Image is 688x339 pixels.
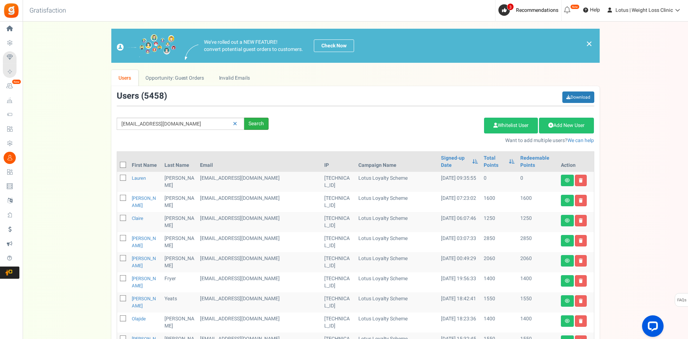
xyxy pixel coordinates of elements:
th: Campaign Name [355,152,438,172]
td: customer [197,292,321,312]
td: 0 [481,172,517,192]
td: customer [197,312,321,333]
span: 5458 [144,90,164,102]
td: [DATE] 07:23:02 [438,192,480,212]
i: Delete user [579,178,583,183]
td: subscriber,slicewp_affiliate [197,172,321,192]
i: Delete user [579,239,583,243]
img: images [185,44,199,60]
td: 2060 [481,252,517,272]
td: [DATE] 09:35:55 [438,172,480,192]
a: Opportunity: Guest Orders [138,70,211,86]
span: Lotus | Weight Loss Clinic [615,6,673,14]
td: customer [197,252,321,272]
a: Lauren [132,175,146,182]
i: View details [565,239,570,243]
td: [TECHNICAL_ID] [321,172,355,192]
p: We've rolled out a NEW FEATURE! convert potential guest orders to customers. [204,39,303,53]
a: Whitelist User [484,118,538,133]
td: customer [197,192,321,212]
a: Help [580,4,603,16]
a: Signed-up Date [441,155,468,169]
em: New [570,4,580,9]
th: Last Name [162,152,197,172]
i: Delete user [579,279,583,283]
a: [PERSON_NAME] [132,235,156,249]
td: [DATE] 06:07:46 [438,212,480,232]
a: Invalid Emails [211,70,257,86]
td: [TECHNICAL_ID] [321,312,355,333]
th: Email [197,152,321,172]
a: Olajide [132,315,146,322]
td: customer [197,212,321,232]
td: Lotus Loyalty Scheme [355,172,438,192]
td: [TECHNICAL_ID] [321,252,355,272]
td: 1600 [481,192,517,212]
td: Fryer [162,272,197,292]
a: New [3,80,19,92]
td: 2850 [481,232,517,252]
a: claire [132,215,143,222]
td: [DATE] 18:23:36 [438,312,480,333]
a: Total Points [484,155,505,169]
td: [PERSON_NAME] [162,312,197,333]
td: Lotus Loyalty Scheme [355,312,438,333]
a: Reset [229,118,241,130]
td: 1400 [481,272,517,292]
td: 1400 [517,312,558,333]
td: Yeats [162,292,197,312]
a: Redeemable Points [520,155,555,169]
td: 1250 [481,212,517,232]
td: [TECHNICAL_ID] [321,212,355,232]
input: Search by email or name [117,118,244,130]
i: View details [565,299,570,303]
td: Lotus Loyalty Scheme [355,192,438,212]
a: 3 Recommendations [498,4,561,16]
a: [PERSON_NAME] [132,275,156,289]
th: First Name [129,152,162,172]
td: Lotus Loyalty Scheme [355,292,438,312]
td: [PERSON_NAME] [162,192,197,212]
td: Lotus Loyalty Scheme [355,272,438,292]
img: Gratisfaction [3,3,19,19]
td: [TECHNICAL_ID] [321,292,355,312]
a: Add New User [539,118,594,133]
i: Delete user [579,259,583,263]
td: 1600 [517,192,558,212]
td: [TECHNICAL_ID] [321,232,355,252]
h3: Users ( ) [117,91,167,101]
i: Delete user [579,319,583,323]
td: [DATE] 19:56:33 [438,272,480,292]
td: [PERSON_NAME] [162,252,197,272]
td: [TECHNICAL_ID] [321,192,355,212]
i: Delete user [579,218,583,223]
a: Download [562,91,594,103]
td: [PERSON_NAME] [162,212,197,232]
td: 1250 [517,212,558,232]
i: Delete user [579,299,583,303]
th: Action [558,152,594,172]
td: 1550 [481,292,517,312]
span: 3 [507,3,514,10]
i: View details [565,259,570,263]
span: FAQs [677,293,687,307]
td: 2850 [517,232,558,252]
span: Recommendations [516,6,558,14]
td: customer [197,272,321,292]
a: [PERSON_NAME] [132,195,156,209]
p: Want to add multiple users? [279,137,594,144]
i: View details [565,178,570,183]
td: Lotus Loyalty Scheme [355,212,438,232]
img: images [117,34,176,57]
td: [DATE] 00:49:29 [438,252,480,272]
i: Delete user [579,198,583,203]
td: 0 [517,172,558,192]
i: View details [565,319,570,323]
i: View details [565,279,570,283]
td: customer [197,232,321,252]
td: Lotus Loyalty Scheme [355,232,438,252]
td: 2060 [517,252,558,272]
a: Users [111,70,139,86]
a: [PERSON_NAME] [132,295,156,309]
